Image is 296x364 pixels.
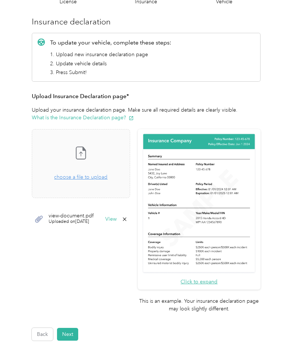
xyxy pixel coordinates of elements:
span: choose a file to upload [54,174,107,180]
p: To update your vehicle, complete these steps: [50,38,171,47]
li: 1. Upload new insurance declaration page [50,51,171,58]
span: choose a file to upload [32,129,130,198]
button: View [105,217,117,222]
p: This is an example. Your insurance declaration page may look slightly different. [138,297,261,313]
button: Click to expand [181,278,217,286]
button: Next [57,328,78,341]
iframe: Everlance-gr Chat Button Frame [255,323,296,364]
img: Sample insurance declaration [141,133,257,274]
li: 3. Press Submit! [50,69,171,76]
p: Upload your insurance declaration page. Make sure all required details are clearly visible. [32,106,261,121]
li: 2. Update vehicle details [50,60,171,67]
h3: Insurance declaration [32,16,261,28]
h3: Upload Insurance Declaration page* [32,92,261,101]
span: Uploaded on [DATE] [49,218,94,225]
button: What is the Insurance Declaration page? [32,114,134,121]
button: Back [32,328,53,341]
span: view-document.pdf [49,213,94,218]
